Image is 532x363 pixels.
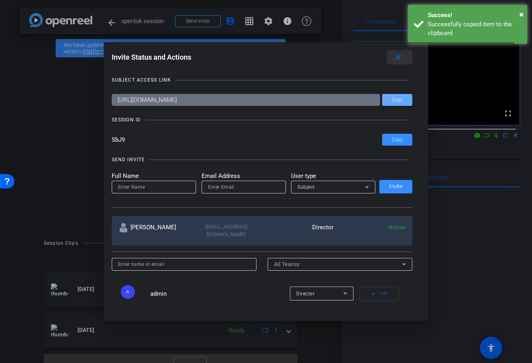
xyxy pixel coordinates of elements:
button: Copy [382,134,412,146]
span: Copy [392,137,403,143]
mat-icon: add [371,291,376,297]
mat-label: User type [291,172,375,181]
div: A [121,285,135,299]
span: × [519,10,524,19]
mat-label: Email Address [202,172,286,181]
span: admin [150,290,167,297]
span: Subject [297,184,315,190]
div: Invite Status and Actions [112,50,413,64]
button: Copy [382,94,412,106]
div: [PERSON_NAME] [119,223,190,238]
div: Director [262,223,334,238]
input: Enter Name [118,182,190,192]
span: Active [388,224,405,231]
openreel-title-line: SUBJECT ACCESS LINK [112,76,413,84]
div: Successfully copied item to the clipboard [428,20,521,38]
span: Add [379,288,387,299]
button: Add [359,287,399,301]
ngx-avatar: admin [121,285,148,299]
div: SEND INVITE [112,156,145,164]
mat-icon: close [393,53,403,62]
span: Copy [392,97,403,103]
div: SESSION ID [112,116,141,124]
input: Enter name or email [118,260,250,269]
openreel-title-line: SESSION ID [112,116,413,124]
div: Success! [428,11,521,20]
button: Close [519,8,524,20]
input: Enter Email [208,182,280,192]
span: All Teams [274,261,299,267]
mat-label: Full Name [112,172,196,181]
div: [EMAIL_ADDRESS][DOMAIN_NAME] [190,223,262,238]
openreel-title-line: SEND INVITE [112,156,413,164]
div: SUBJECT ACCESS LINK [112,76,171,84]
span: Director [296,291,315,297]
